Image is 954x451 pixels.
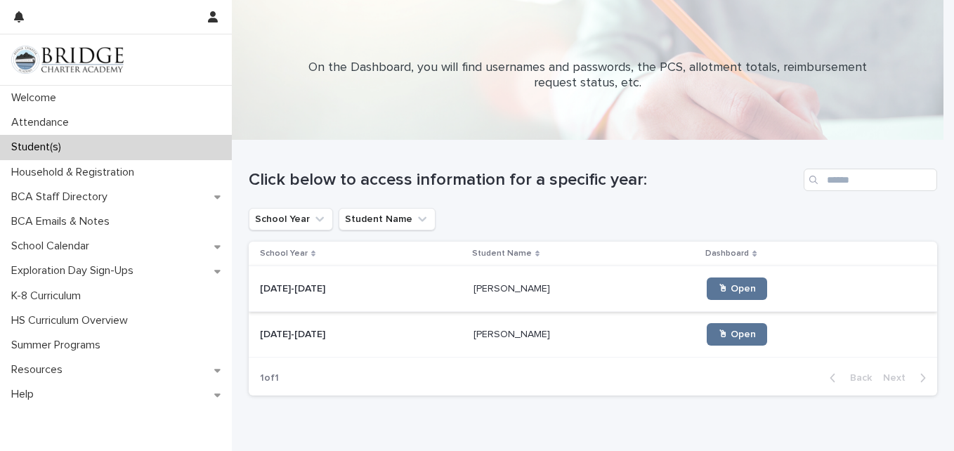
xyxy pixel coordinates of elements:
p: Help [6,388,45,401]
p: 1 of 1 [249,361,290,396]
p: Household & Registration [6,166,145,179]
input: Search [804,169,937,191]
p: School Calendar [6,240,100,253]
p: [PERSON_NAME] [473,280,553,295]
p: Student(s) [6,140,72,154]
p: [DATE]-[DATE] [260,280,328,295]
img: V1C1m3IdTEidaUdm9Hs0 [11,46,124,74]
button: School Year [249,208,333,230]
p: Attendance [6,116,80,129]
h1: Click below to access information for a specific year: [249,170,798,190]
p: HS Curriculum Overview [6,314,139,327]
tr: [DATE]-[DATE][DATE]-[DATE] [PERSON_NAME][PERSON_NAME] 🖱 Open [249,312,937,358]
p: School Year [260,246,308,261]
p: BCA Staff Directory [6,190,119,204]
button: Student Name [339,208,436,230]
span: 🖱 Open [718,284,756,294]
span: 🖱 Open [718,329,756,339]
p: Exploration Day Sign-Ups [6,264,145,277]
p: Dashboard [705,246,749,261]
button: Next [877,372,937,384]
button: Back [818,372,877,384]
a: 🖱 Open [707,323,767,346]
a: 🖱 Open [707,277,767,300]
p: On the Dashboard, you will find usernames and passwords, the PCS, allotment totals, reimbursement... [307,60,869,91]
tr: [DATE]-[DATE][DATE]-[DATE] [PERSON_NAME][PERSON_NAME] 🖱 Open [249,266,937,312]
p: [DATE]-[DATE] [260,326,328,341]
span: Back [842,373,872,383]
p: Summer Programs [6,339,112,352]
p: Student Name [472,246,532,261]
p: [PERSON_NAME] [473,326,553,341]
p: BCA Emails & Notes [6,215,121,228]
span: Next [883,373,914,383]
p: K-8 Curriculum [6,289,92,303]
p: Resources [6,363,74,377]
p: Welcome [6,91,67,105]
